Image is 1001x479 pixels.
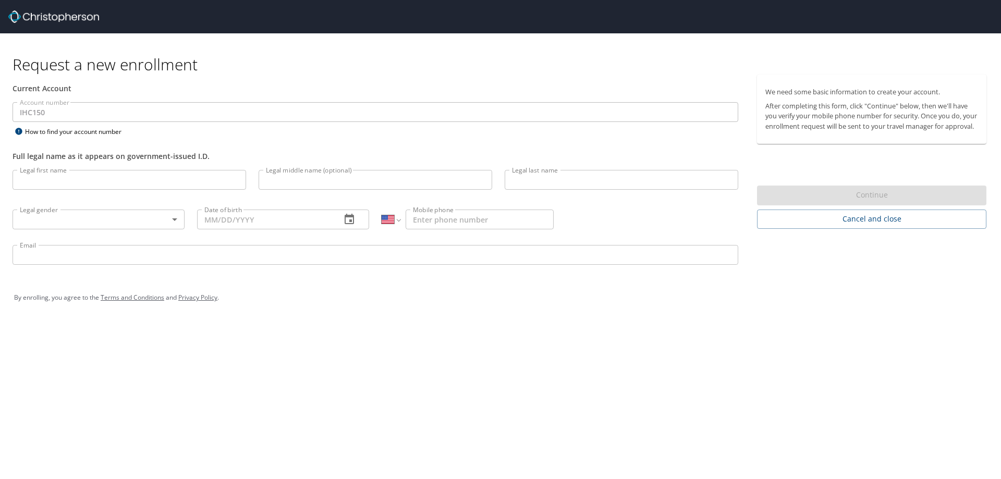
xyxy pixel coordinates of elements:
[765,213,978,226] span: Cancel and close
[197,210,333,229] input: MM/DD/YYYY
[757,210,986,229] button: Cancel and close
[8,10,99,23] img: cbt logo
[13,151,738,162] div: Full legal name as it appears on government-issued I.D.
[406,210,554,229] input: Enter phone number
[13,83,738,94] div: Current Account
[13,125,143,138] div: How to find your account number
[178,293,217,302] a: Privacy Policy
[765,87,978,97] p: We need some basic information to create your account.
[13,54,995,75] h1: Request a new enrollment
[765,101,978,131] p: After completing this form, click "Continue" below, then we'll have you verify your mobile phone ...
[101,293,164,302] a: Terms and Conditions
[13,210,185,229] div: ​
[14,285,987,311] div: By enrolling, you agree to the and .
